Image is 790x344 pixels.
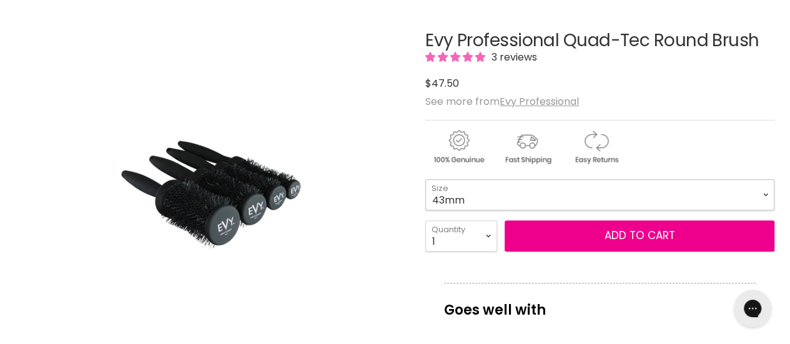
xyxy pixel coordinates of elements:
img: returns.gif [563,128,629,166]
h1: Evy Professional Quad-Tec Round Brush [425,31,774,51]
span: $47.50 [425,76,459,91]
select: Quantity [425,220,497,252]
a: Evy Professional [500,94,579,109]
span: 3 reviews [488,50,537,64]
span: See more from [425,94,579,109]
img: genuine.gif [425,128,491,166]
img: shipping.gif [494,128,560,166]
iframe: Gorgias live chat messenger [728,285,778,332]
button: Add to cart [505,220,774,252]
span: Add to cart [605,228,675,243]
span: 5.00 stars [425,50,488,64]
p: Goes well with [444,283,756,324]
